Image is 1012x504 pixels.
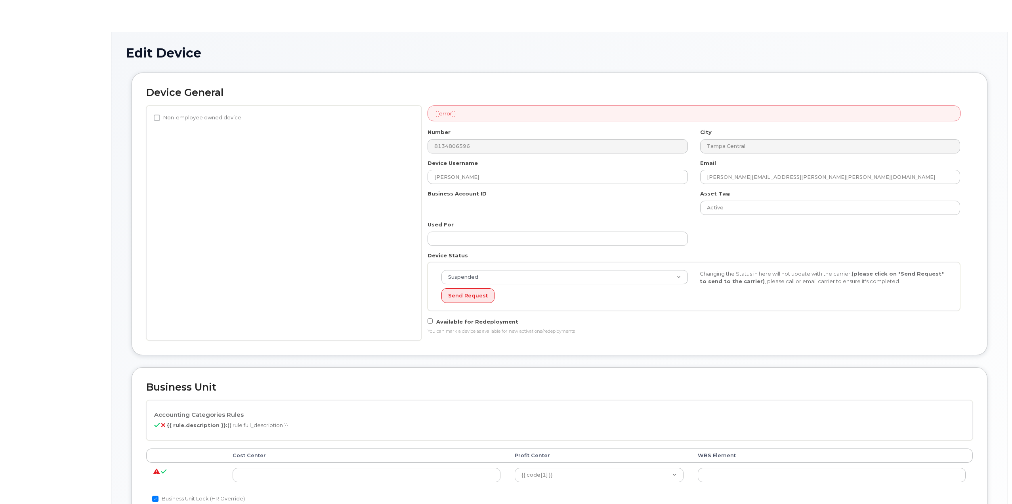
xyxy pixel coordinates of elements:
[154,113,241,123] label: Non-employee owned device
[153,471,160,472] i: {{ unit.errors.join('. ') }}
[152,496,158,502] input: Business Unit Lock (HR Override)
[428,318,433,324] input: Available for Redeployment
[428,105,960,122] div: {{error}}
[428,221,454,228] label: Used For
[700,190,730,197] label: Asset Tag
[152,494,245,504] label: Business Unit Lock (HR Override)
[154,412,965,418] h4: Accounting Categories Rules
[146,87,973,98] h2: Device General
[700,128,712,136] label: City
[225,448,508,463] th: Cost Center
[126,46,993,60] h1: Edit Device
[428,328,960,335] div: You can mark a device as available for new activations/redeployments
[691,448,973,463] th: WBS Element
[428,128,451,136] label: Number
[700,270,944,284] strong: (please click on "Send Request" to send to the carrier)
[508,448,691,463] th: Profit Center
[700,159,716,167] label: Email
[146,382,973,393] h2: Business Unit
[154,422,965,429] p: {{ rule.full_description }}
[428,159,478,167] label: Device Username
[154,115,160,121] input: Non-employee owned device
[436,318,518,325] span: Available for Redeployment
[167,422,227,428] b: {{ rule.description }}:
[428,190,487,197] label: Business Account ID
[428,252,468,259] label: Device Status
[441,288,495,303] button: Send Request
[694,270,952,285] div: Changing the Status in here will not update with the carrier, , please call or email carrier to e...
